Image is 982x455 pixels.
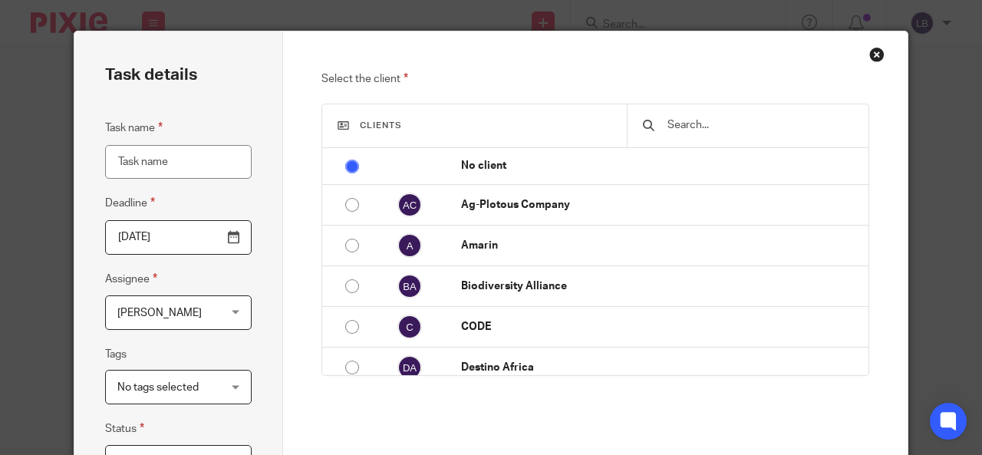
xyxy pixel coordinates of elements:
[397,193,422,217] img: svg%3E
[461,197,861,213] p: Ag-Plotous Company
[397,233,422,258] img: svg%3E
[321,70,870,88] p: Select the client
[360,121,402,130] span: Clients
[105,420,144,437] label: Status
[105,119,163,137] label: Task name
[461,360,861,375] p: Destino Africa
[461,158,861,173] p: No client
[461,319,861,335] p: CODE
[461,279,861,294] p: Biodiversity Alliance
[105,270,157,288] label: Assignee
[105,347,127,362] label: Tags
[117,308,202,318] span: [PERSON_NAME]
[397,355,422,380] img: svg%3E
[105,194,155,212] label: Deadline
[397,315,422,339] img: svg%3E
[105,220,252,255] input: Pick a date
[666,117,853,134] input: Search...
[869,47,885,62] div: Close this dialog window
[117,382,199,393] span: No tags selected
[461,238,861,253] p: Amarin
[397,274,422,298] img: svg%3E
[105,145,252,180] input: Task name
[105,62,197,88] h2: Task details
